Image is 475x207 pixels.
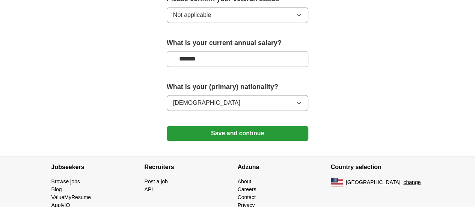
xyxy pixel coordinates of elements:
[145,178,168,184] a: Post a job
[331,177,343,186] img: US flag
[167,7,309,23] button: Not applicable
[173,11,211,20] span: Not applicable
[238,194,256,200] a: Contact
[238,178,252,184] a: About
[167,38,309,48] label: What is your current annual salary?
[51,178,80,184] a: Browse jobs
[167,126,309,141] button: Save and continue
[238,186,256,192] a: Careers
[331,156,424,177] h4: Country selection
[167,82,309,92] label: What is your (primary) nationality?
[173,98,240,107] span: [DEMOGRAPHIC_DATA]
[145,186,153,192] a: API
[167,95,309,111] button: [DEMOGRAPHIC_DATA]
[403,178,421,186] button: change
[51,194,91,200] a: ValueMyResume
[51,186,62,192] a: Blog
[346,178,401,186] span: [GEOGRAPHIC_DATA]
